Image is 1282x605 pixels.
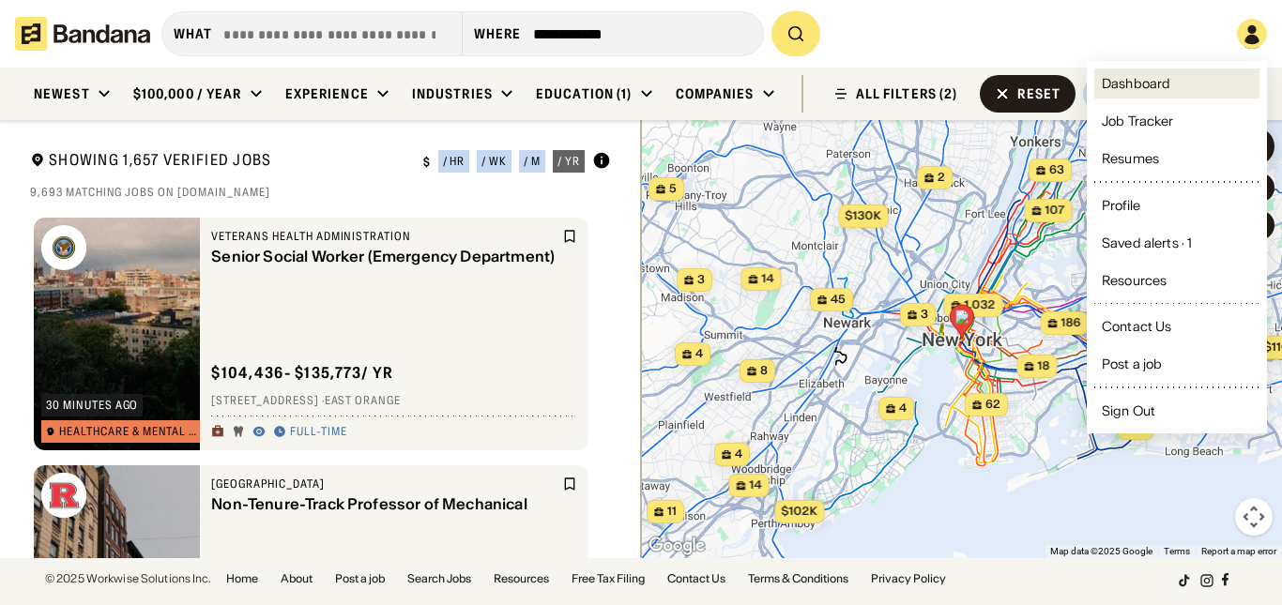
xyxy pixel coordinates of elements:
div: Resources [1102,274,1167,287]
div: Veterans Health Administration [211,229,558,244]
div: Companies [676,85,755,102]
span: 4 [735,446,742,462]
button: Map camera controls [1235,498,1273,536]
span: 14 [749,477,761,493]
img: Veterans Health Administration logo [41,225,86,270]
div: Healthcare & Mental Health [59,426,203,437]
span: 8 [760,363,768,379]
div: Senior Social Worker (Emergency Department) [211,248,558,265]
div: Profile [1102,199,1140,212]
a: Contact Us [667,573,725,584]
span: 186 [1061,315,1080,331]
a: Report a map error [1201,546,1276,556]
a: Privacy Policy [871,573,946,584]
div: grid [30,210,611,558]
div: Saved alerts · 1 [1102,236,1192,250]
span: $130k [845,208,880,222]
div: Resumes [1102,152,1159,165]
a: Terms (opens in new tab) [1164,546,1190,556]
div: 9,693 matching jobs on [DOMAIN_NAME] [30,185,611,200]
div: ALL FILTERS (2) [856,87,958,100]
span: 14 [761,271,773,287]
div: Education (1) [536,85,633,102]
div: Where [474,25,522,42]
div: 30 minutes ago [46,400,138,411]
a: About [281,573,313,584]
div: / wk [481,156,507,167]
div: Reset [1017,87,1061,100]
a: Search Jobs [407,573,471,584]
div: / m [524,156,541,167]
div: what [174,25,212,42]
div: / yr [557,156,580,167]
span: 11 [667,504,677,520]
div: Dashboard [1102,77,1170,90]
span: 3 [697,272,705,288]
a: Open this area in Google Maps (opens a new window) [646,534,708,558]
div: $ 104,436 - $135,773 / yr [211,363,393,383]
span: 45 [831,292,846,308]
span: Map data ©2025 Google [1050,546,1152,556]
span: 1,032 [964,297,995,313]
a: Profile [1094,190,1259,220]
span: 3 [921,307,928,323]
div: $100,000 / year [133,85,242,102]
div: Non-Tenure-Track Professor of Mechanical [211,495,558,513]
a: Post a job [335,573,385,584]
div: Contact Us [1102,320,1171,333]
a: Contact Us [1094,311,1259,341]
img: Bandana logotype [15,17,150,51]
a: Resources [494,573,549,584]
div: © 2025 Workwise Solutions Inc. [45,573,211,584]
span: 4 [899,401,907,416]
a: Dashboard [1094,68,1259,98]
div: Industries [412,85,493,102]
span: 62 [985,397,1000,413]
div: Newest [34,85,90,102]
span: 4 [1138,420,1146,436]
div: Sign Out [1102,404,1155,417]
span: 107 [1045,203,1064,219]
div: Full-time [290,425,347,440]
a: Job Tracker [1094,106,1259,136]
div: [STREET_ADDRESS] · East Orange [211,394,577,409]
span: 63 [1049,162,1064,178]
span: 5 [669,181,677,197]
img: Google [646,534,708,558]
a: Resumes [1094,144,1259,174]
a: Free Tax Filing [572,573,645,584]
a: Terms & Conditions [748,573,848,584]
div: Post a job [1102,357,1162,371]
span: 4 [695,346,703,362]
div: Experience [285,85,369,102]
a: Post a job [1094,349,1259,379]
a: Resources [1094,265,1259,295]
span: $102k [781,504,817,518]
div: Showing 1,657 Verified Jobs [30,150,408,174]
img: Rutgers University logo [41,473,86,518]
div: / hr [443,156,465,167]
div: $ [423,155,431,170]
span: 2 [938,170,945,186]
a: Home [226,573,258,584]
span: 18 [1037,358,1049,374]
div: Job Tracker [1102,114,1174,128]
a: Saved alerts · 1 [1094,228,1259,258]
div: [GEOGRAPHIC_DATA] [211,476,558,492]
